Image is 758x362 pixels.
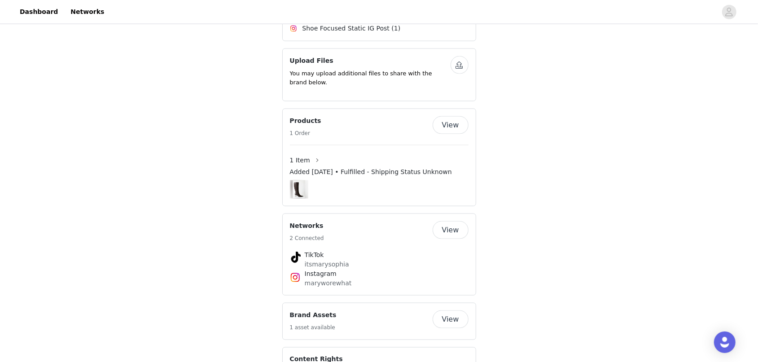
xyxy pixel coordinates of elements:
[433,221,469,239] button: View
[305,279,454,288] p: maryworewhat
[290,221,324,231] h4: Networks
[305,250,454,260] h4: TikTok
[290,178,308,201] img: Image Background Blur
[290,156,310,165] span: 1 Item
[290,310,337,320] h4: Brand Assets
[290,272,301,283] img: Instagram Icon
[14,2,63,22] a: Dashboard
[282,303,476,340] div: Brand Assets
[290,234,324,242] h5: 2 Connected
[714,331,736,353] div: Open Intercom Messenger
[305,269,454,279] h4: Instagram
[290,25,297,32] img: Instagram Icon
[282,109,476,206] div: Products
[293,180,305,199] img: Emilia Stiletto Boot
[65,2,110,22] a: Networks
[290,129,321,137] h5: 1 Order
[290,69,451,87] p: You may upload additional files to share with the brand below.
[290,56,451,65] h4: Upload Files
[725,5,733,19] div: avatar
[433,310,469,328] button: View
[290,167,452,177] span: Added [DATE] • Fulfilled - Shipping Status Unknown
[290,323,337,331] h5: 1 asset available
[282,214,476,296] div: Networks
[290,116,321,126] h4: Products
[302,24,401,33] span: Shoe Focused Static IG Post (1)
[433,116,469,134] button: View
[305,260,454,269] p: itsmarysophia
